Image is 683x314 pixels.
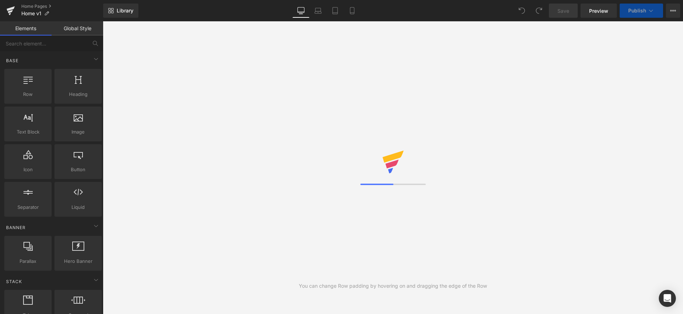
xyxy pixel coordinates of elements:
span: Stack [5,278,23,285]
span: Save [557,7,569,15]
a: Laptop [309,4,327,18]
span: Preview [589,7,608,15]
span: Row [6,91,49,98]
a: Mobile [344,4,361,18]
div: Open Intercom Messenger [659,290,676,307]
span: Button [57,166,100,173]
span: Home v1 [21,11,41,16]
span: Publish [628,8,646,13]
a: Preview [581,4,617,18]
button: More [666,4,680,18]
span: Text Block [6,128,49,136]
a: Tablet [327,4,344,18]
a: Home Pages [21,4,103,9]
span: Hero Banner [57,258,100,265]
span: Base [5,57,19,64]
span: Separator [6,204,49,211]
button: Redo [532,4,546,18]
span: Library [117,7,133,14]
button: Undo [515,4,529,18]
span: Icon [6,166,49,173]
a: Desktop [292,4,309,18]
span: Banner [5,224,26,231]
a: New Library [103,4,138,18]
span: Image [57,128,100,136]
span: Parallax [6,258,49,265]
div: You can change Row padding by hovering on and dragging the edge of the Row [299,282,487,290]
button: Publish [620,4,663,18]
span: Liquid [57,204,100,211]
span: Heading [57,91,100,98]
a: Global Style [52,21,103,36]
